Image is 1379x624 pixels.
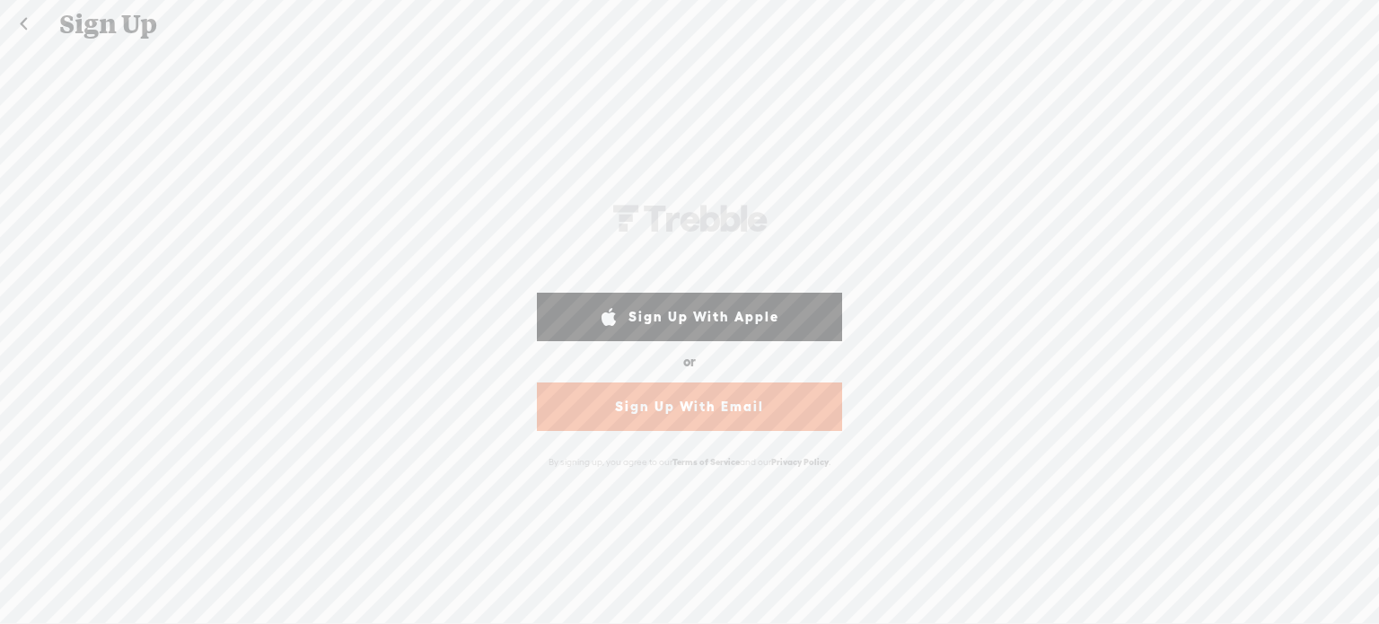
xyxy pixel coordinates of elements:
[537,293,842,341] a: Sign Up With Apple
[672,457,740,467] a: Terms of Service
[532,447,847,477] div: By signing up, you agree to our and our .
[537,382,842,431] a: Sign Up With Email
[771,457,829,467] a: Privacy Policy
[47,1,1334,48] div: Sign Up
[683,347,696,376] div: or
